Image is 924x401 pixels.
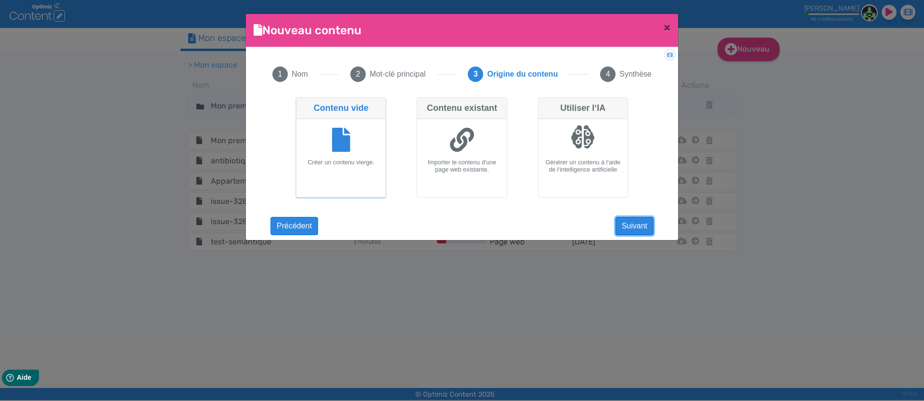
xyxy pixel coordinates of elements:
[292,68,308,80] span: Nom
[272,67,288,82] span: 1
[300,159,382,166] h6: Créer un contenu vierge.
[254,22,361,39] h4: Nouveau contenu
[417,98,506,119] div: Contenu existant
[468,67,483,82] span: 3
[589,55,663,94] button: 4Synthèse
[261,55,320,94] button: 1Nom
[542,159,624,174] h6: Générer un contenu à l‘aide de l‘intelligence artificielle
[350,67,366,82] span: 2
[600,67,616,82] span: 4
[270,217,318,235] button: Précédent
[421,159,502,174] h6: Importer le contenu d'une page web existante.
[339,55,437,94] button: 2Mot-clé principal
[487,68,558,80] span: Origine du contenu
[456,55,569,94] button: 3Origine du contenu
[656,14,678,41] button: Close
[616,217,654,235] button: Suivant
[370,68,425,80] span: Mot-clé principal
[664,21,670,34] span: ×
[619,68,652,80] span: Synthèse
[296,98,385,119] div: Contenu vide
[539,98,628,119] div: Utiliser l‘IA
[49,8,64,15] span: Aide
